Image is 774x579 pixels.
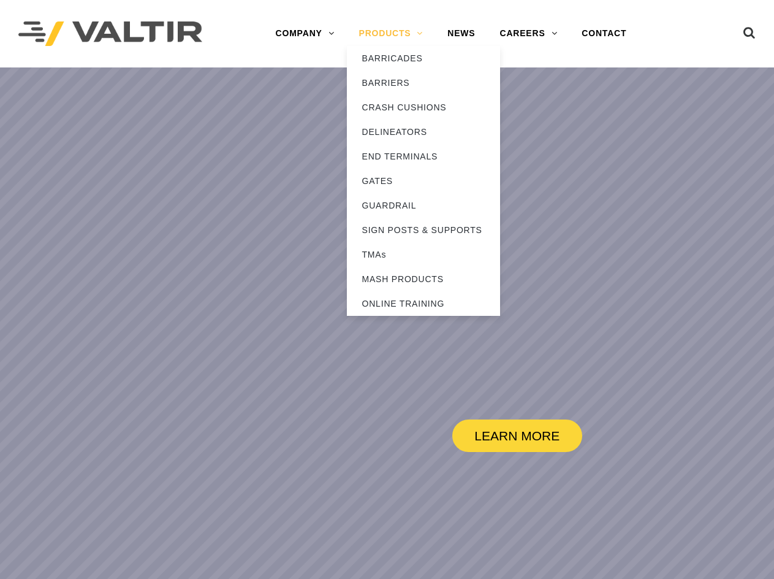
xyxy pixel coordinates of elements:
a: CRASH CUSHIONS [347,95,500,120]
a: GUARDRAIL [347,193,500,218]
a: DELINEATORS [347,120,500,144]
a: CONTACT [569,21,639,46]
a: LEARN MORE [452,420,582,452]
a: ONLINE TRAINING [347,291,500,316]
img: Valtir [18,21,202,47]
a: COMPANY [264,21,347,46]
a: TMAs [347,242,500,267]
a: PRODUCTS [347,21,436,46]
a: BARRIERS [347,71,500,95]
a: NEWS [435,21,487,46]
a: BARRICADES [347,46,500,71]
a: GATES [347,169,500,193]
a: MASH PRODUCTS [347,267,500,291]
a: END TERMINALS [347,144,500,169]
a: CAREERS [487,21,569,46]
a: SIGN POSTS & SUPPORTS [347,218,500,242]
